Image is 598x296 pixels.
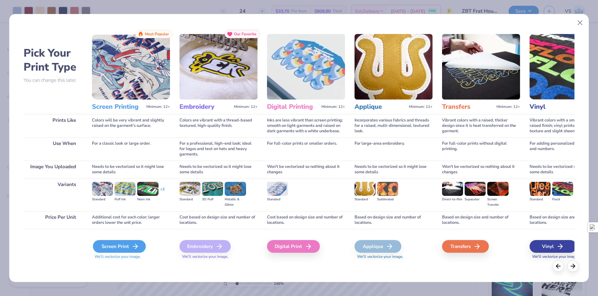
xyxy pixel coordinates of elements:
[92,103,144,111] h3: Screen Printing
[24,211,82,229] div: Price Per Unit
[24,46,82,74] h2: Pick Your Print Type
[24,114,82,137] div: Prints Like
[24,137,82,161] div: Use When
[92,161,170,178] div: Needs to be vectorized so it might lose some details
[267,161,345,178] div: Won't be vectorized so nothing about it changes
[442,137,520,161] div: For full-color prints without digital printing.
[24,78,82,83] p: You can change this later.
[321,105,345,109] span: Minimum: 12+
[442,197,463,202] div: Direct-to-film
[145,32,169,36] span: Most Popular
[267,114,345,137] div: Inks are less vibrant than screen printing; smooth on light garments and raised on dark garments ...
[355,114,433,137] div: Incorporates various fabrics and threads for a raised, multi-dimensional, textured look.
[92,114,170,137] div: Colors will be very vibrant and slightly raised on the garment's surface.
[487,197,508,208] div: Screen Transfer
[179,254,257,259] span: We'll vectorize your image.
[179,103,231,111] h3: Embroidery
[355,137,433,161] div: For large-area embroidery.
[234,32,257,36] span: Our Favorite
[530,103,581,111] h3: Vinyl
[442,182,463,196] img: Direct-to-film
[92,137,170,161] div: For a classic look or large order.
[552,182,573,196] img: Flock
[496,105,520,109] span: Minimum: 12+
[92,254,170,259] span: We'll vectorize your image.
[409,105,433,109] span: Minimum: 12+
[355,211,433,229] div: Based on design size and number of locations.
[267,34,345,100] img: Digital Printing
[267,197,288,202] div: Standard
[530,197,551,202] div: Standard
[355,182,376,196] img: Standard
[92,182,113,196] img: Standard
[355,103,406,111] h3: Applique
[115,182,136,196] img: Puff Ink
[355,254,433,259] span: We'll vectorize your image.
[179,161,257,178] div: Needs to be vectorized so it might lose some details
[377,197,398,202] div: Sublimated
[179,240,231,253] div: Embroidery
[24,161,82,178] div: Image You Uploaded
[552,197,573,202] div: Flock
[179,34,257,100] img: Embroidery
[267,137,345,161] div: For full-color prints or smaller orders.
[225,182,246,196] img: Metallic & Glitter
[442,103,494,111] h3: Transfers
[267,182,288,196] img: Standard
[179,182,201,196] img: Standard
[442,114,520,137] div: Vibrant colors with a raised, thicker design since it is heat transferred on the garment.
[202,197,223,202] div: 3D Puff
[179,114,257,137] div: Colors are vibrant with a thread-based textured, high-quality finish.
[377,182,398,196] img: Sublimated
[115,197,136,202] div: Puff Ink
[530,182,551,196] img: Standard
[179,211,257,229] div: Cost based on design size and number of locations.
[267,103,319,111] h3: Digital Printing
[530,240,576,253] div: Vinyl
[234,105,257,109] span: Minimum: 12+
[442,240,489,253] div: Transfers
[465,197,486,202] div: Supacolor
[160,187,165,197] div: + 3
[179,137,257,161] div: For a professional, high-end look; ideal for logos and text on hats and heavy garments.
[137,197,158,202] div: Neon Ink
[179,197,201,202] div: Standard
[442,161,520,178] div: Won't be vectorized so nothing about it changes
[267,211,345,229] div: Cost based on design size and number of locations.
[92,34,170,100] img: Screen Printing
[93,240,146,253] div: Screen Print
[146,105,170,109] span: Minimum: 12+
[355,240,401,253] div: Applique
[24,178,82,211] div: Variants
[442,34,520,100] img: Transfers
[487,182,508,196] img: Screen Transfer
[355,161,433,178] div: Needs to be vectorized so it might lose some details
[442,211,520,229] div: Based on design size and number of locations.
[92,197,113,202] div: Standard
[225,197,246,208] div: Metallic & Glitter
[465,182,486,196] img: Supacolor
[92,211,170,229] div: Additional cost for each color; larger orders lower the unit price.
[355,197,376,202] div: Standard
[355,34,433,100] img: Applique
[202,182,223,196] img: 3D Puff
[267,240,320,253] div: Digital Print
[137,182,158,196] img: Neon Ink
